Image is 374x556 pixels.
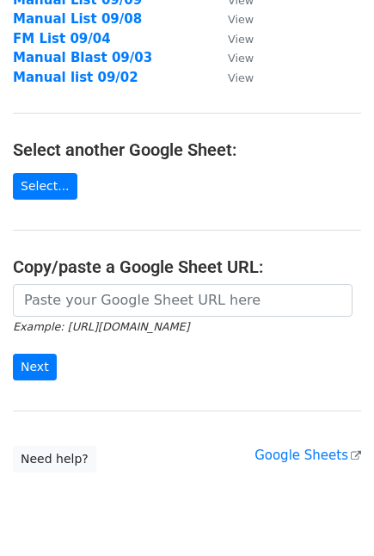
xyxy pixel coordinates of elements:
[211,31,254,46] a: View
[13,70,138,85] a: Manual list 09/02
[13,173,77,200] a: Select...
[13,31,111,46] a: FM List 09/04
[254,448,361,463] a: Google Sheets
[228,71,254,84] small: View
[13,320,189,333] small: Example: [URL][DOMAIN_NAME]
[13,446,96,473] a: Need help?
[13,50,152,65] a: Manual Blast 09/03
[228,52,254,65] small: View
[13,11,142,27] a: Manual List 09/08
[288,473,374,556] iframe: Chat Widget
[13,284,353,317] input: Paste your Google Sheet URL here
[211,11,254,27] a: View
[228,33,254,46] small: View
[13,256,361,277] h4: Copy/paste a Google Sheet URL:
[211,70,254,85] a: View
[228,13,254,26] small: View
[211,50,254,65] a: View
[13,139,361,160] h4: Select another Google Sheet:
[13,354,57,380] input: Next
